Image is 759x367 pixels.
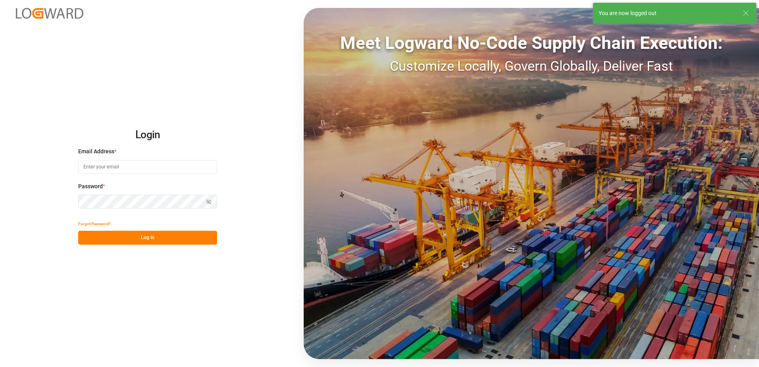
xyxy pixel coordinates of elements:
div: You are now logged out [599,9,735,17]
h2: Login [78,122,217,148]
input: Enter your email [78,160,217,174]
button: Log In [78,231,217,245]
span: Password [78,182,103,191]
div: Customize Locally, Govern Globally, Deliver Fast [304,56,759,76]
div: Meet Logward No-Code Supply Chain Execution: [304,30,759,56]
img: Logward_new_orange.png [16,8,83,19]
span: Email Address [78,147,114,156]
button: Forgot Password? [78,217,111,231]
